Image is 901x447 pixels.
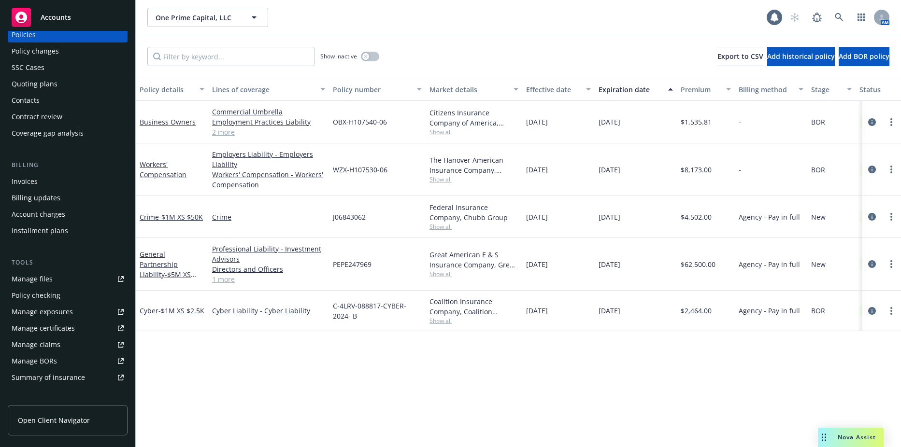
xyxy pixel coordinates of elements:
[739,306,800,316] span: Agency - Pay in full
[8,126,128,141] a: Coverage gap analysis
[12,93,40,108] div: Contacts
[526,212,548,222] span: [DATE]
[212,212,325,222] a: Crime
[212,244,325,264] a: Professional Liability - Investment Advisors
[852,8,871,27] a: Switch app
[807,8,827,27] a: Report a Bug
[8,174,128,189] a: Invoices
[599,117,620,127] span: [DATE]
[886,211,897,223] a: more
[212,274,325,284] a: 1 more
[522,78,595,101] button: Effective date
[429,128,518,136] span: Show all
[818,428,830,447] div: Drag to move
[866,164,878,175] a: circleInformation
[12,271,53,287] div: Manage files
[526,165,548,175] span: [DATE]
[681,117,712,127] span: $1,535.81
[12,304,73,320] div: Manage exposures
[12,321,75,336] div: Manage certificates
[12,126,84,141] div: Coverage gap analysis
[767,47,835,66] button: Add historical policy
[8,223,128,238] a: Installment plans
[8,370,128,385] a: Summary of insurance
[829,8,849,27] a: Search
[886,305,897,317] a: more
[212,117,325,127] a: Employment Practices Liability
[681,212,712,222] span: $4,502.00
[147,47,315,66] input: Filter by keyword...
[429,270,518,278] span: Show all
[526,84,580,95] div: Effective date
[212,127,325,137] a: 2 more
[767,52,835,61] span: Add historical policy
[739,259,800,269] span: Agency - Pay in full
[8,304,128,320] a: Manage exposures
[839,52,889,61] span: Add BOR policy
[429,250,518,270] div: Great American E & S Insurance Company, Great American Insurance Group
[12,43,59,59] div: Policy changes
[212,84,315,95] div: Lines of coverage
[8,207,128,222] a: Account charges
[12,207,65,222] div: Account charges
[140,306,204,315] a: Cyber
[811,84,841,95] div: Stage
[739,117,741,127] span: -
[811,165,825,175] span: BOR
[320,52,357,60] span: Show inactive
[681,165,712,175] span: $8,173.00
[886,164,897,175] a: more
[8,321,128,336] a: Manage certificates
[739,84,793,95] div: Billing method
[12,76,57,92] div: Quoting plans
[811,259,826,269] span: New
[8,60,128,75] a: SSC Cases
[12,190,60,206] div: Billing updates
[681,259,715,269] span: $62,500.00
[785,8,804,27] a: Start snowing
[426,78,522,101] button: Market details
[526,306,548,316] span: [DATE]
[599,212,620,222] span: [DATE]
[333,117,387,127] span: OBX-H107540-06
[208,78,329,101] button: Lines of coverage
[811,117,825,127] span: BOR
[158,306,204,315] span: - $1M XS $2.5K
[8,353,128,369] a: Manage BORs
[212,264,325,274] a: Directors and Officers
[8,190,128,206] a: Billing updates
[8,337,128,352] a: Manage claims
[811,212,826,222] span: New
[599,306,620,316] span: [DATE]
[140,117,196,126] a: Business Owners
[8,43,128,59] a: Policy changes
[140,160,186,179] a: Workers' Compensation
[212,107,325,117] a: Commercial Umbrella
[526,259,548,269] span: [DATE]
[735,78,807,101] button: Billing method
[12,370,85,385] div: Summary of insurance
[8,93,128,108] a: Contacts
[599,165,620,175] span: [DATE]
[12,174,38,189] div: Invoices
[429,84,508,95] div: Market details
[329,78,426,101] button: Policy number
[429,155,518,175] div: The Hanover American Insurance Company, Hanover Insurance Group
[12,288,60,303] div: Policy checking
[8,76,128,92] a: Quoting plans
[333,259,372,269] span: PEPE247969
[12,353,57,369] div: Manage BORs
[429,317,518,325] span: Show all
[429,223,518,231] span: Show all
[18,415,90,425] span: Open Client Navigator
[739,212,800,222] span: Agency - Pay in full
[866,116,878,128] a: circleInformation
[12,109,62,125] div: Contract review
[717,52,763,61] span: Export to CSV
[429,108,518,128] div: Citizens Insurance Company of America, Hanover Insurance Group
[839,47,889,66] button: Add BOR policy
[429,202,518,223] div: Federal Insurance Company, Chubb Group
[8,4,128,31] a: Accounts
[12,223,68,238] div: Installment plans
[156,13,239,23] span: One Prime Capital, LLC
